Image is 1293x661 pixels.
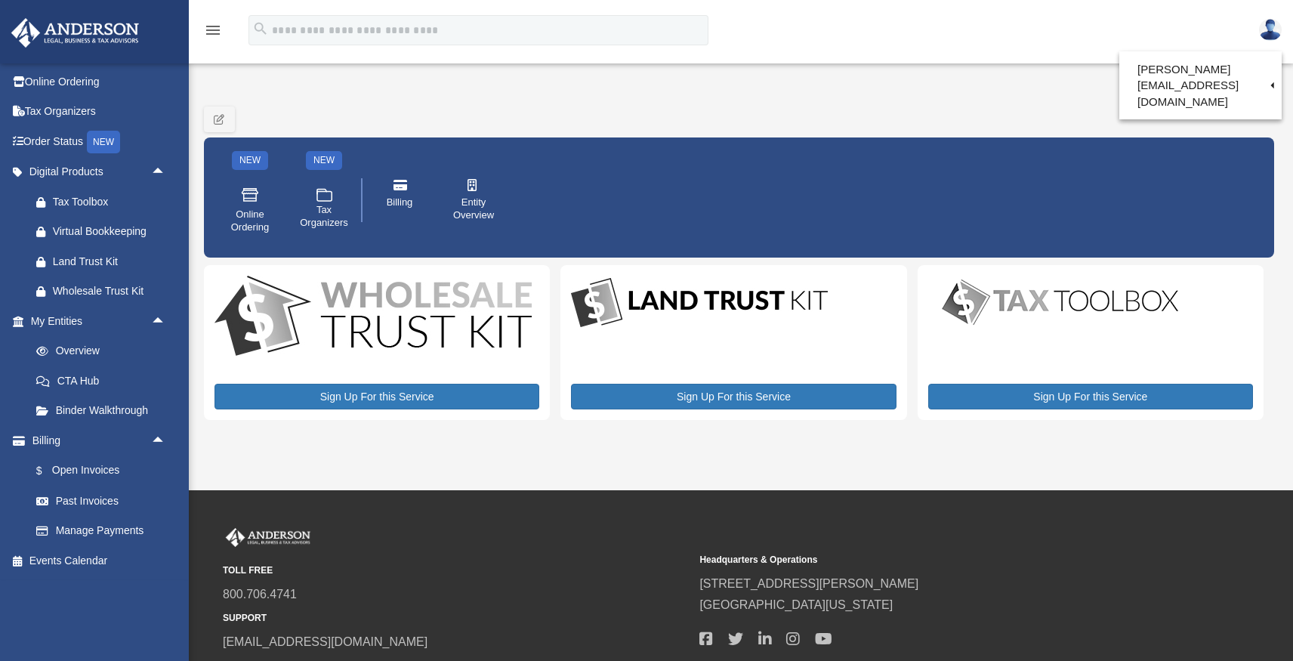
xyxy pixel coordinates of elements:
span: arrow_drop_up [151,157,181,188]
img: User Pic [1259,19,1282,41]
span: arrow_drop_up [151,306,181,337]
div: Tax Toolbox [53,193,162,212]
span: $ [45,462,52,480]
img: LandTrust_lgo-1.jpg [571,276,828,331]
a: [GEOGRAPHIC_DATA][US_STATE] [699,598,893,611]
small: SUPPORT [223,610,689,626]
div: Wholesale Trust Kit [53,282,162,301]
a: Entity Overview [442,168,505,232]
span: Tax Organizers [300,204,348,230]
a: Overview [21,336,189,366]
a: Tax Organizers [292,175,356,245]
a: Tax Organizers [11,97,189,127]
span: Online Ordering [229,208,271,234]
a: $Open Invoices [21,456,189,486]
div: NEW [232,151,268,170]
a: Billingarrow_drop_up [11,425,189,456]
a: [EMAIL_ADDRESS][DOMAIN_NAME] [223,635,427,648]
i: menu [204,21,222,39]
a: Online Ordering [11,66,189,97]
a: menu [204,26,222,39]
img: Anderson Advisors Platinum Portal [223,528,313,548]
a: Billing [368,168,431,232]
small: TOLL FREE [223,563,689,579]
img: taxtoolbox_new-1.webp [928,276,1193,329]
span: arrow_drop_up [151,425,181,456]
a: Sign Up For this Service [214,384,539,409]
a: My Entitiesarrow_drop_up [11,306,189,336]
div: Land Trust Kit [53,252,162,271]
a: Digital Productsarrow_drop_up [11,157,181,187]
a: Online Ordering [218,175,282,245]
a: 800.706.4741 [223,588,297,601]
div: Virtual Bookkeeping [53,222,162,241]
a: [PERSON_NAME][EMAIL_ADDRESS][DOMAIN_NAME] [1119,55,1282,116]
a: Binder Walkthrough [21,396,189,426]
a: Past Invoices [21,486,189,516]
small: Headquarters & Operations [699,552,1165,568]
a: Land Trust Kit [21,246,181,276]
div: NEW [87,131,120,153]
a: Events Calendar [11,545,189,576]
div: NEW [306,151,342,170]
span: Billing [387,196,413,209]
a: Wholesale Trust Kit [21,276,181,307]
a: Virtual Bookkeeping [21,217,181,247]
span: Entity Overview [452,196,495,222]
img: Anderson Advisors Platinum Portal [7,18,143,48]
i: search [252,20,269,37]
img: WS-Trust-Kit-lgo-1.jpg [214,276,532,360]
a: Sign Up For this Service [571,384,896,409]
a: Tax Toolbox [21,187,181,217]
a: CTA Hub [21,366,189,396]
a: Manage Payments [21,516,189,546]
a: Sign Up For this Service [928,384,1253,409]
a: Order StatusNEW [11,126,189,157]
a: [STREET_ADDRESS][PERSON_NAME] [699,577,918,590]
